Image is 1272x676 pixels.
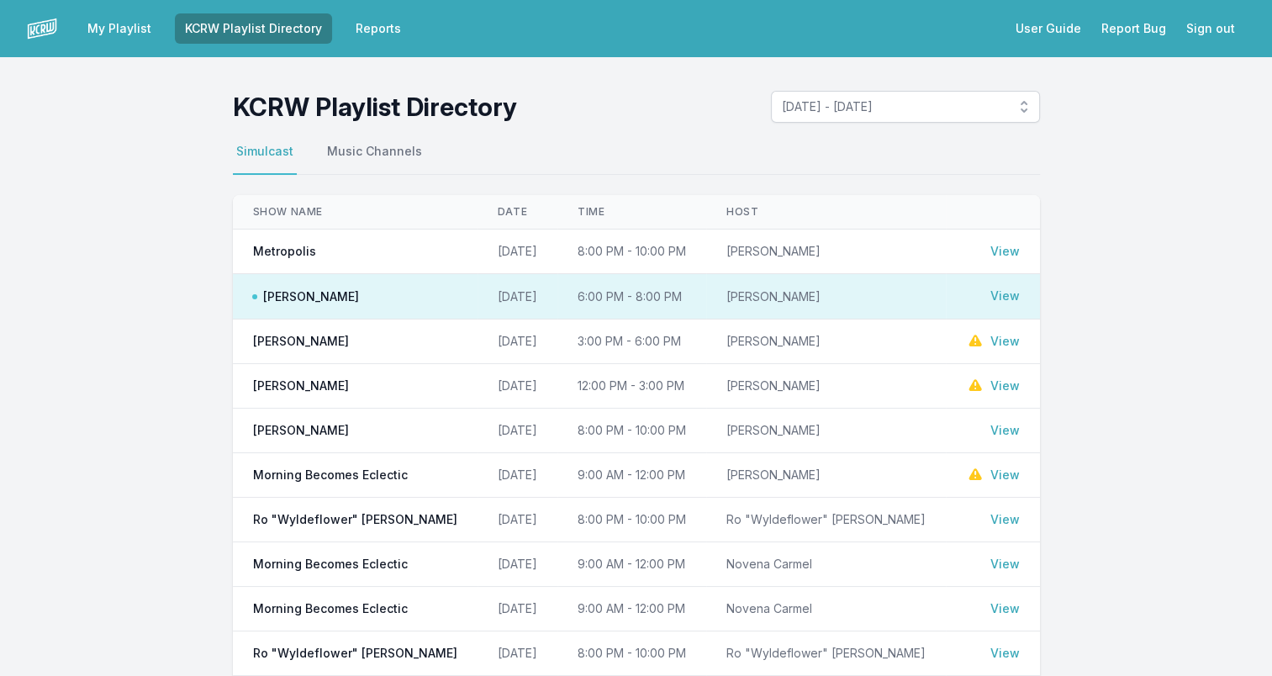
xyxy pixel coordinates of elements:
[1176,13,1245,44] button: Sign out
[990,645,1020,662] a: View
[990,243,1020,260] a: View
[478,230,557,274] td: [DATE]
[253,378,349,394] span: [PERSON_NAME]
[478,542,557,587] td: [DATE]
[706,364,946,409] td: [PERSON_NAME]
[706,631,946,676] td: Ro "Wyldeflower" [PERSON_NAME]
[990,600,1020,617] a: View
[175,13,332,44] a: KCRW Playlist Directory
[557,274,706,320] td: 6:00 PM - 8:00 PM
[557,320,706,364] td: 3:00 PM - 6:00 PM
[557,453,706,498] td: 9:00 AM - 12:00 PM
[557,587,706,631] td: 9:00 AM - 12:00 PM
[990,422,1020,439] a: View
[990,556,1020,573] a: View
[706,542,946,587] td: Novena Carmel
[253,600,408,617] span: Morning Becomes Eclectic
[557,409,706,453] td: 8:00 PM - 10:00 PM
[324,143,425,175] button: Music Channels
[990,378,1020,394] a: View
[990,333,1020,350] a: View
[478,195,557,230] th: Date
[557,498,706,542] td: 8:00 PM - 10:00 PM
[233,195,478,230] th: Show Name
[990,288,1020,304] a: View
[706,230,946,274] td: [PERSON_NAME]
[27,13,57,44] img: logo-white-87cec1fa9cbef997252546196dc51331.png
[478,498,557,542] td: [DATE]
[233,92,517,122] h1: KCRW Playlist Directory
[253,243,316,260] span: Metropolis
[557,230,706,274] td: 8:00 PM - 10:00 PM
[77,13,161,44] a: My Playlist
[478,320,557,364] td: [DATE]
[706,195,946,230] th: Host
[478,409,557,453] td: [DATE]
[478,631,557,676] td: [DATE]
[706,274,946,320] td: [PERSON_NAME]
[1005,13,1091,44] a: User Guide
[557,364,706,409] td: 12:00 PM - 3:00 PM
[478,274,557,320] td: [DATE]
[478,453,557,498] td: [DATE]
[706,498,946,542] td: Ro "Wyldeflower" [PERSON_NAME]
[1091,13,1176,44] a: Report Bug
[253,422,349,439] span: [PERSON_NAME]
[253,333,349,350] span: [PERSON_NAME]
[253,511,457,528] span: Ro "Wyldeflower" [PERSON_NAME]
[706,320,946,364] td: [PERSON_NAME]
[253,288,359,305] span: [PERSON_NAME]
[990,511,1020,528] a: View
[782,98,1005,115] span: [DATE] - [DATE]
[253,645,457,662] span: Ro "Wyldeflower" [PERSON_NAME]
[478,587,557,631] td: [DATE]
[557,195,706,230] th: Time
[990,467,1020,483] a: View
[557,542,706,587] td: 9:00 AM - 12:00 PM
[253,467,408,483] span: Morning Becomes Eclectic
[557,631,706,676] td: 8:00 PM - 10:00 PM
[706,587,946,631] td: Novena Carmel
[706,453,946,498] td: [PERSON_NAME]
[771,91,1040,123] button: [DATE] - [DATE]
[478,364,557,409] td: [DATE]
[253,556,408,573] span: Morning Becomes Eclectic
[233,143,297,175] button: Simulcast
[706,409,946,453] td: [PERSON_NAME]
[346,13,411,44] a: Reports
